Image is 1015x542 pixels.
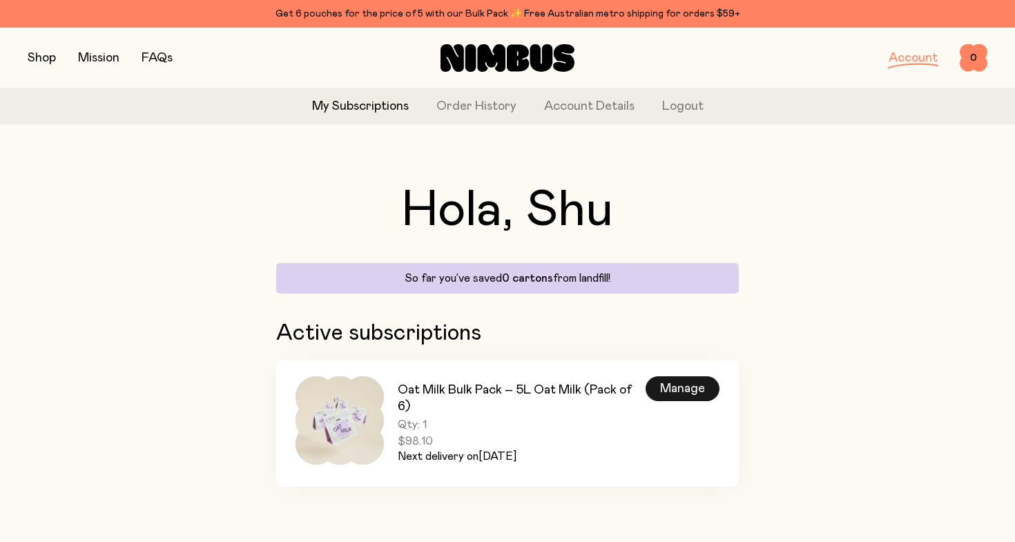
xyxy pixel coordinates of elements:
[276,321,739,346] h2: Active subscriptions
[276,186,739,235] h1: Hola, Shu
[960,44,987,72] button: 0
[662,97,704,116] button: Logout
[646,376,719,401] div: Manage
[436,97,516,116] a: Order History
[502,273,553,284] span: 0 cartons
[398,448,646,465] p: Next delivery on
[398,434,646,448] span: $98.10
[478,451,516,462] span: [DATE]
[142,52,173,64] a: FAQs
[284,271,731,285] p: So far you’ve saved from landfill!
[398,382,646,415] h3: Oat Milk Bulk Pack – 5L Oat Milk (Pack of 6)
[544,97,635,116] a: Account Details
[28,6,987,22] div: Get 6 pouches for the price of 5 with our Bulk Pack ✨ Free Australian metro shipping for orders $59+
[312,97,409,116] a: My Subscriptions
[889,52,938,64] a: Account
[276,360,739,487] a: Oat Milk Bulk Pack – 5L Oat Milk (Pack of 6)Qty: 1$98.10Next delivery on[DATE]Manage
[78,52,119,64] a: Mission
[398,418,646,432] span: Qty: 1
